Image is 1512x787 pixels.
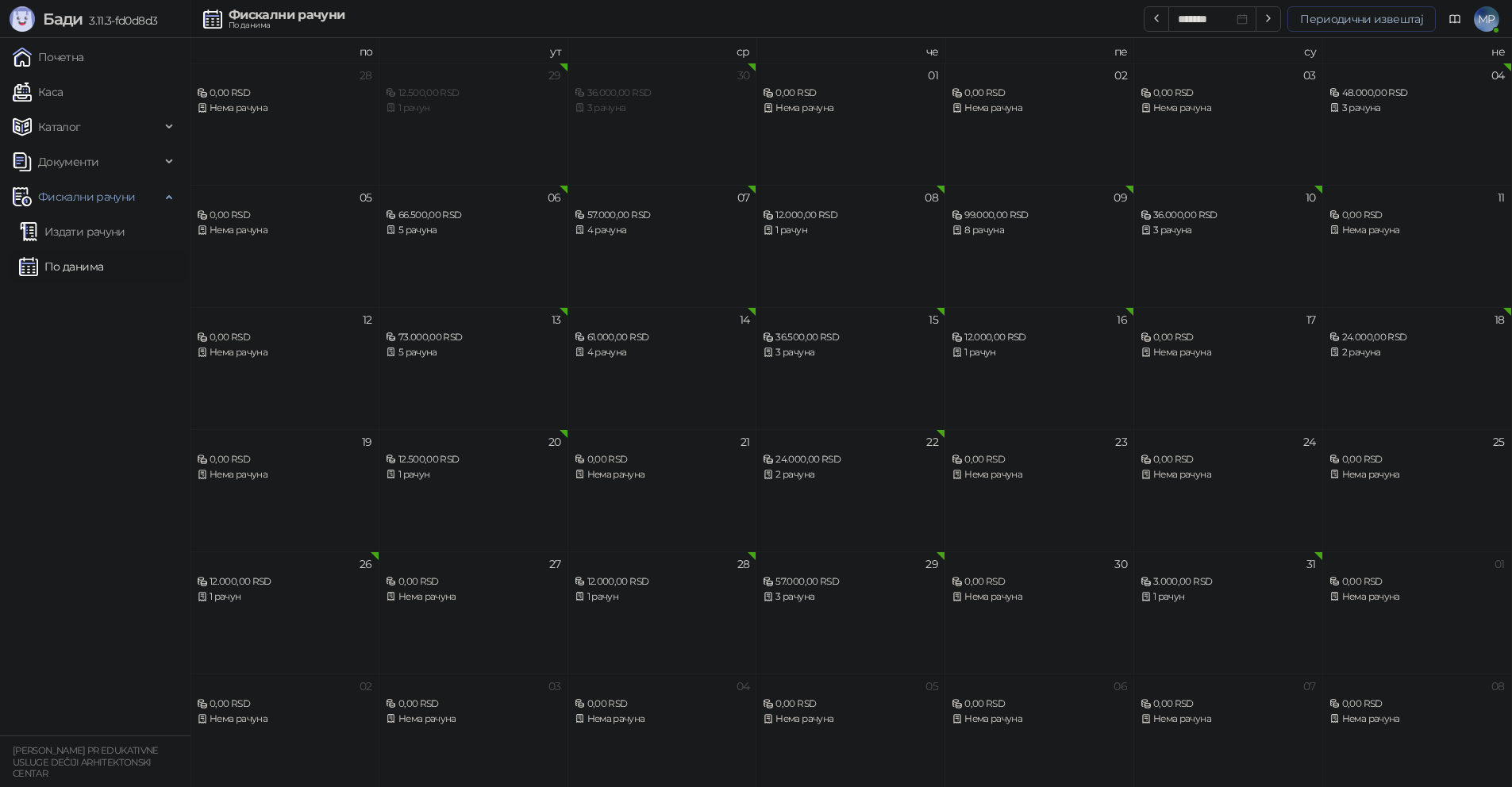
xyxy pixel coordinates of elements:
td: 2025-05-21 [568,429,757,551]
div: 0,00 RSD [1141,452,1316,467]
div: 09 [1114,192,1127,203]
div: 06 [548,192,561,203]
div: 19 [362,436,372,447]
span: Документи [38,146,98,178]
div: 0,00 RSD [197,208,372,223]
div: 10 [1306,192,1316,203]
div: 25 [1493,436,1505,447]
div: 30 [737,70,750,81]
span: Бади [43,10,83,29]
div: 1 рачун [197,589,372,605]
div: 12.500,00 RSD [386,86,561,101]
div: 07 [1303,681,1316,692]
td: 2025-05-28 [568,551,757,674]
img: Logo [10,6,35,32]
div: 57.000,00 RSD [763,574,938,589]
div: 22 [926,436,938,447]
div: Нема рачуна [1141,712,1316,727]
div: 1 рачун [763,223,938,238]
a: Издати рачуни [19,216,125,248]
div: 8 рачуна [952,223,1127,238]
div: 05 [925,681,938,692]
div: 12.500,00 RSD [386,452,561,467]
div: 14 [740,314,750,325]
td: 2025-04-30 [568,63,757,185]
th: пе [945,38,1134,63]
td: 2025-05-29 [756,551,945,674]
div: 73.000,00 RSD [386,330,561,345]
span: Каталог [38,111,81,143]
div: 24.000,00 RSD [1329,330,1505,345]
div: 3 рачуна [575,101,750,116]
td: 2025-05-18 [1323,307,1512,429]
div: 0,00 RSD [575,697,750,712]
div: Нема рачуна [1141,467,1316,482]
div: 02 [1114,70,1127,81]
div: 23 [1115,436,1127,447]
th: по [190,38,379,63]
div: 01 [1495,559,1505,570]
th: не [1323,38,1512,63]
td: 2025-05-27 [379,551,568,674]
div: 4 рачуна [575,345,750,360]
div: 26 [360,559,372,570]
div: Нема рачуна [575,712,750,727]
div: 16 [1117,314,1127,325]
div: 31 [1306,559,1316,570]
div: 29 [925,559,938,570]
div: 4 рачуна [575,223,750,238]
div: Нема рачуна [386,589,561,605]
td: 2025-05-08 [756,185,945,307]
td: 2025-04-29 [379,63,568,185]
div: 0,00 RSD [1329,208,1505,223]
td: 2025-05-24 [1134,429,1323,551]
div: Нема рачуна [1329,223,1505,238]
div: Нема рачуна [386,712,561,727]
td: 2025-05-16 [945,307,1134,429]
div: 0,00 RSD [1329,574,1505,589]
div: Нема рачуна [1329,712,1505,727]
div: 1 рачун [386,101,561,116]
div: Нема рачуна [1329,467,1505,482]
td: 2025-05-02 [945,63,1134,185]
div: 0,00 RSD [763,697,938,712]
a: Почетна [13,41,84,73]
th: ут [379,38,568,63]
td: 2025-05-12 [190,307,379,429]
div: 0,00 RSD [952,452,1127,467]
div: 0,00 RSD [952,86,1127,101]
td: 2025-05-11 [1323,185,1512,307]
div: Нема рачуна [952,712,1127,727]
div: 1 рачун [952,345,1127,360]
div: 1 рачун [386,467,561,482]
div: Нема рачуна [952,467,1127,482]
div: Нема рачуна [763,712,938,727]
div: 03 [548,681,561,692]
div: 12.000,00 RSD [952,330,1127,345]
td: 2025-05-13 [379,307,568,429]
td: 2025-05-10 [1134,185,1323,307]
div: 3 рачуна [763,345,938,360]
div: 06 [1114,681,1127,692]
div: 12.000,00 RSD [763,208,938,223]
div: 48.000,00 RSD [1329,86,1505,101]
div: 08 [925,192,938,203]
div: 0,00 RSD [386,697,561,712]
div: 0,00 RSD [575,452,750,467]
div: 3 рачуна [763,589,938,605]
div: Нема рачуна [197,712,372,727]
div: Нема рачуна [197,345,372,360]
span: 3.11.3-fd0d8d3 [83,13,157,28]
div: Нема рачуна [197,101,372,116]
div: 0,00 RSD [763,86,938,101]
div: Фискални рачуни [229,9,344,21]
div: 30 [1114,559,1127,570]
div: Нема рачуна [1329,589,1505,605]
div: 36.000,00 RSD [1141,208,1316,223]
div: 0,00 RSD [1141,330,1316,345]
div: 04 [1491,70,1505,81]
div: 24 [1303,436,1316,447]
div: 99.000,00 RSD [952,208,1127,223]
div: 12 [363,314,372,325]
div: Нема рачуна [1141,101,1316,116]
